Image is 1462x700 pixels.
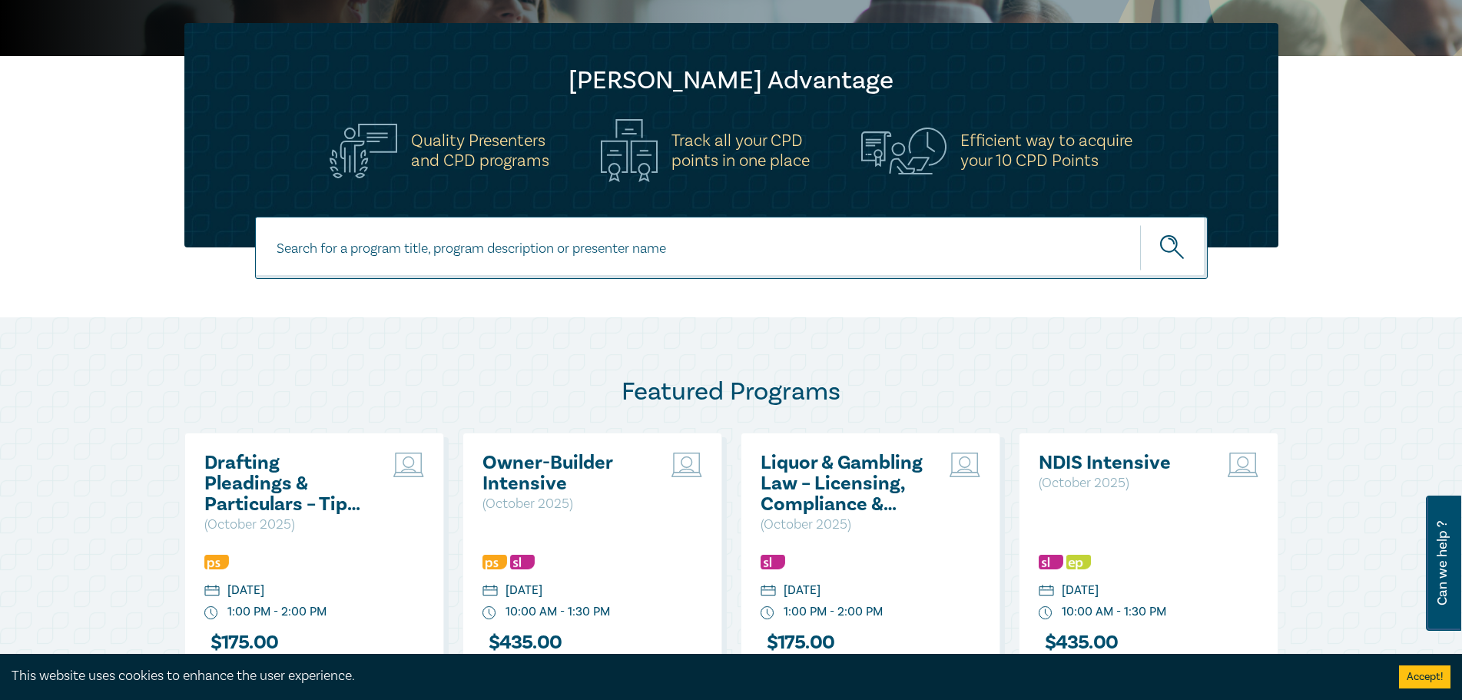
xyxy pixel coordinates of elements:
[784,603,883,621] div: 1:00 PM - 2:00 PM
[482,632,562,653] h3: $ 435.00
[506,582,542,599] div: [DATE]
[1039,555,1063,569] img: Substantive Law
[227,582,264,599] div: [DATE]
[671,131,810,171] h5: Track all your CPD points in one place
[1039,606,1053,620] img: watch
[330,124,397,178] img: Quality Presenters<br>and CPD programs
[482,453,648,494] a: Owner-Builder Intensive
[204,555,229,569] img: Professional Skills
[1066,555,1091,569] img: Ethics & Professional Responsibility
[411,131,549,171] h5: Quality Presenters and CPD programs
[1039,473,1204,493] p: ( October 2025 )
[1399,665,1450,688] button: Accept cookies
[960,131,1132,171] h5: Efficient way to acquire your 10 CPD Points
[482,494,648,514] p: ( October 2025 )
[1039,453,1204,473] a: NDIS Intensive
[1435,505,1450,622] span: Can we help ?
[184,377,1278,407] h2: Featured Programs
[393,453,424,477] img: Live Stream
[784,582,821,599] div: [DATE]
[204,515,370,535] p: ( October 2025 )
[1228,453,1258,477] img: Live Stream
[671,453,702,477] img: Live Stream
[204,585,220,599] img: calendar
[506,603,610,621] div: 10:00 AM - 1:30 PM
[950,453,980,477] img: Live Stream
[761,606,774,620] img: watch
[204,606,218,620] img: watch
[482,555,507,569] img: Professional Skills
[761,632,835,653] h3: $ 175.00
[761,453,926,515] a: Liquor & Gambling Law – Licensing, Compliance & Regulations
[215,65,1248,96] h2: [PERSON_NAME] Advantage
[861,128,946,174] img: Efficient way to acquire<br>your 10 CPD Points
[227,603,327,621] div: 1:00 PM - 2:00 PM
[1062,603,1166,621] div: 10:00 AM - 1:30 PM
[204,632,279,653] h3: $ 175.00
[1039,632,1119,653] h3: $ 435.00
[761,515,926,535] p: ( October 2025 )
[601,119,658,182] img: Track all your CPD<br>points in one place
[761,555,785,569] img: Substantive Law
[255,217,1208,279] input: Search for a program title, program description or presenter name
[510,555,535,569] img: Substantive Law
[12,666,1376,686] div: This website uses cookies to enhance the user experience.
[1039,585,1054,599] img: calendar
[1062,582,1099,599] div: [DATE]
[204,453,370,515] a: Drafting Pleadings & Particulars – Tips & Traps
[761,585,776,599] img: calendar
[482,606,496,620] img: watch
[482,585,498,599] img: calendar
